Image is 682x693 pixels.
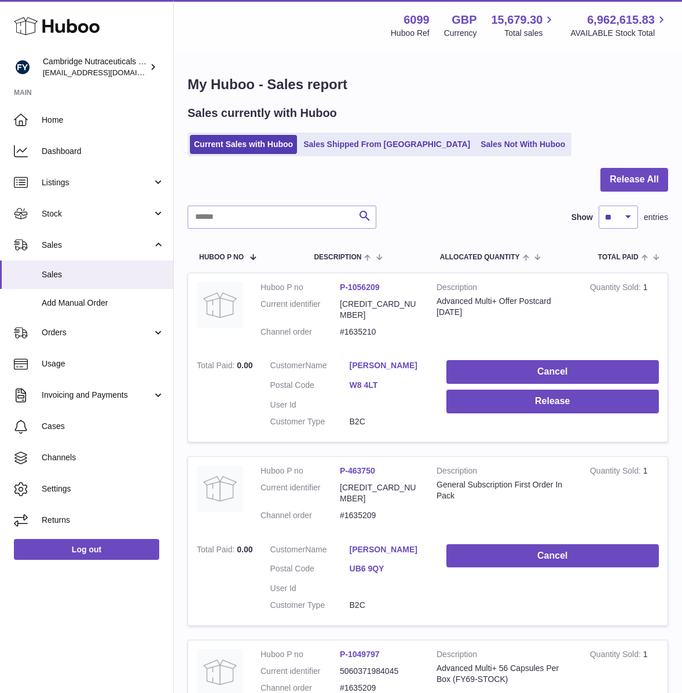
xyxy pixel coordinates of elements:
h1: My Huboo - Sales report [188,75,668,94]
span: 0.00 [237,545,252,554]
button: Release [446,390,659,413]
strong: 6099 [404,12,430,28]
span: [EMAIL_ADDRESS][DOMAIN_NAME] [43,68,170,77]
dd: [CREDIT_CARD_NUMBER] [340,299,419,321]
span: Home [42,115,164,126]
a: Sales Shipped From [GEOGRAPHIC_DATA] [299,135,474,154]
strong: Total Paid [197,545,237,557]
strong: Total Paid [197,361,237,373]
span: Orders [42,327,152,338]
span: Description [314,254,361,261]
span: Cases [42,421,164,432]
h2: Sales currently with Huboo [188,105,337,121]
dt: Postal Code [270,380,350,394]
button: Cancel [446,544,659,568]
dt: User Id [270,399,350,410]
dd: #1635209 [340,510,419,521]
strong: Quantity Sold [590,283,643,295]
button: Release All [600,168,668,192]
div: General Subscription First Order In Pack [437,479,573,501]
div: Currency [444,28,477,39]
dt: Huboo P no [261,465,340,476]
a: 15,679.30 Total sales [491,12,556,39]
span: Channels [42,452,164,463]
a: Current Sales with Huboo [190,135,297,154]
span: 0.00 [237,361,252,370]
dd: [CREDIT_CARD_NUMBER] [340,482,419,504]
dt: Huboo P no [261,649,340,660]
img: huboo@camnutra.com [14,58,31,76]
dt: Customer Type [270,600,350,611]
span: AVAILABLE Stock Total [570,28,668,39]
div: Huboo Ref [391,28,430,39]
a: W8 4LT [350,380,429,391]
span: Usage [42,358,164,369]
dt: Postal Code [270,563,350,577]
span: entries [644,212,668,223]
a: P-463750 [340,466,375,475]
span: 15,679.30 [491,12,542,28]
label: Show [571,212,593,223]
dd: #1635210 [340,327,419,338]
img: no-photo.jpg [197,282,243,328]
span: Dashboard [42,146,164,157]
button: Cancel [446,360,659,384]
strong: Quantity Sold [590,466,643,478]
a: 6,962,615.83 AVAILABLE Stock Total [570,12,668,39]
span: Listings [42,177,152,188]
dt: Channel order [261,510,340,521]
span: Total sales [504,28,556,39]
td: 1 [581,273,668,352]
td: 1 [581,457,668,536]
span: Add Manual Order [42,298,164,309]
a: Log out [14,539,159,560]
span: Invoicing and Payments [42,390,152,401]
dt: Current identifier [261,666,340,677]
strong: Description [437,649,573,663]
span: Customer [270,545,306,554]
span: Total paid [598,254,639,261]
dd: B2C [350,600,429,611]
div: Advanced Multi+ 56 Capsules Per Box (FY69-STOCK) [437,663,573,685]
dt: Huboo P no [261,282,340,293]
div: Cambridge Nutraceuticals Ltd [43,56,147,78]
a: Sales Not With Huboo [476,135,569,154]
img: no-photo.jpg [197,465,243,512]
span: Sales [42,240,152,251]
span: Settings [42,483,164,494]
a: [PERSON_NAME] [350,544,429,555]
dt: Customer Type [270,416,350,427]
span: Sales [42,269,164,280]
div: Advanced Multi+ Offer Postcard [DATE] [437,296,573,318]
dt: Name [270,544,350,558]
a: P-1049797 [340,650,380,659]
strong: GBP [452,12,476,28]
a: [PERSON_NAME] [350,360,429,371]
span: Stock [42,208,152,219]
dt: Channel order [261,327,340,338]
span: Returns [42,515,164,526]
dd: B2C [350,416,429,427]
a: P-1056209 [340,283,380,292]
span: 6,962,615.83 [587,12,655,28]
dt: Name [270,360,350,374]
strong: Description [437,465,573,479]
span: Huboo P no [199,254,244,261]
dt: User Id [270,583,350,594]
span: ALLOCATED Quantity [440,254,520,261]
dd: 5060371984045 [340,666,419,677]
strong: Quantity Sold [590,650,643,662]
dt: Current identifier [261,482,340,504]
span: Customer [270,361,306,370]
strong: Description [437,282,573,296]
a: UB6 9QY [350,563,429,574]
dt: Current identifier [261,299,340,321]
